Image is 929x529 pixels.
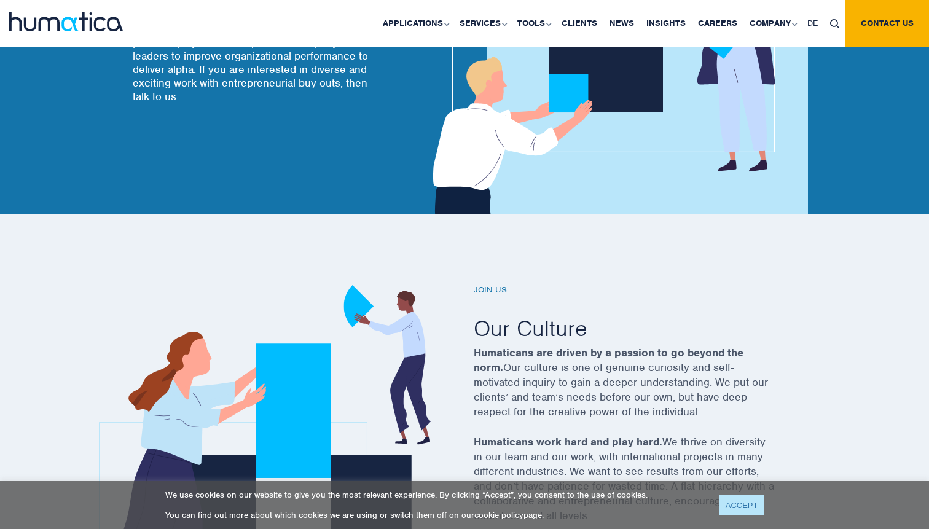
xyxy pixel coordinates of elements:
h6: Join us [474,285,806,296]
p: You can find out more about which cookies we are using or switch them off on our page. [165,510,704,520]
p: Our culture is one of genuine curiosity and self-motivated inquiry to gain a deeper understanding... [474,345,806,434]
a: cookie policy [474,510,523,520]
strong: Humaticans are driven by a passion to go beyond the norm. [474,346,743,374]
strong: Humaticans work hard and play hard. [474,435,662,449]
span: DE [807,18,818,28]
p: We use cookies on our website to give you the most relevant experience. By clicking “Accept”, you... [165,490,704,500]
img: logo [9,12,123,31]
img: search_icon [830,19,839,28]
a: ACCEPT [719,495,764,515]
h2: Our Culture [474,314,806,342]
p: We are a fast growing specialist advisor helping private equity funds and portfolio company leade... [133,22,372,103]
